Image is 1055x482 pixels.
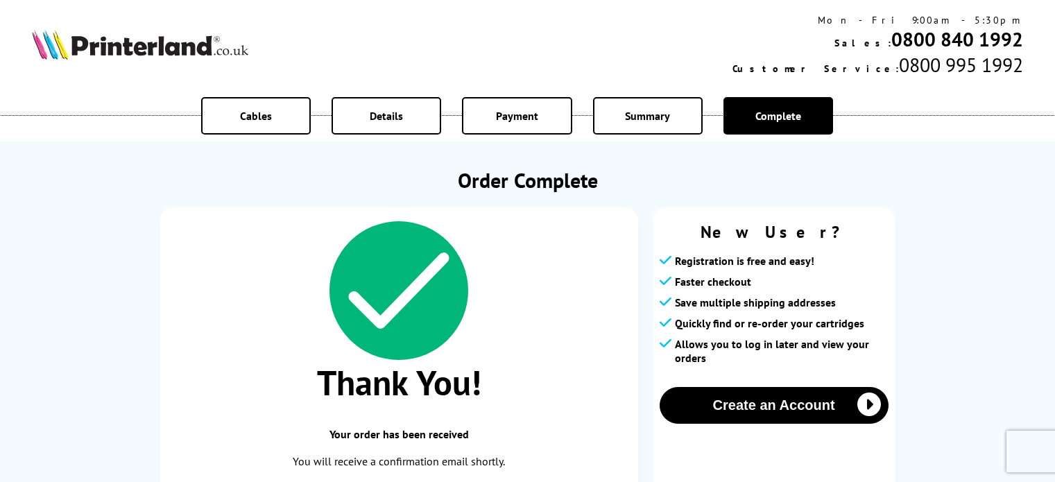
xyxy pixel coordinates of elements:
span: New User? [660,221,889,243]
a: 0800 840 1992 [891,26,1023,52]
span: 0800 995 1992 [899,52,1023,78]
span: Summary [625,109,670,123]
span: Registration is free and easy! [675,254,814,268]
div: Mon - Fri 9:00am - 5:30pm [732,14,1023,26]
span: Complete [755,109,801,123]
p: You will receive a confirmation email shortly. [174,452,624,471]
span: Faster checkout [675,275,751,289]
button: Create an Account [660,387,889,424]
img: Printerland Logo [32,29,248,60]
span: Sales: [834,37,891,49]
span: Quickly find or re-order your cartridges [675,316,864,330]
span: Save multiple shipping addresses [675,295,836,309]
span: Thank You! [174,360,624,405]
span: Customer Service: [732,62,899,75]
h1: Order Complete [160,166,895,193]
span: Your order has been received [174,427,624,441]
span: Cables [240,109,272,123]
span: Payment [496,109,538,123]
span: Details [370,109,403,123]
span: Allows you to log in later and view your orders [675,337,889,365]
